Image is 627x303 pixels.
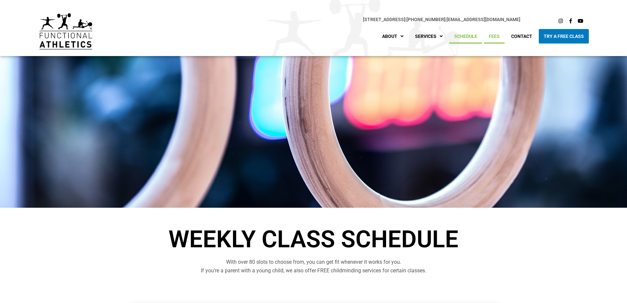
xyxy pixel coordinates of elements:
[129,258,498,275] p: With over 80 slots to choose from, you can get fit whenever it works for you. If you’re a parent ...
[506,29,537,44] a: Contact
[449,29,482,44] a: Schedule
[539,29,589,44] a: Try A Free Class
[447,17,520,22] a: [EMAIL_ADDRESS][DOMAIN_NAME]
[484,29,505,44] a: Fees
[105,16,521,23] p: |
[39,13,92,49] img: default-logo
[406,17,445,22] a: [PHONE_NUMBER]
[410,29,448,44] a: Services
[363,17,405,22] a: [STREET_ADDRESS]
[377,29,408,44] a: About
[129,227,498,251] h1: Weekly Class Schedule
[363,17,406,22] span: |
